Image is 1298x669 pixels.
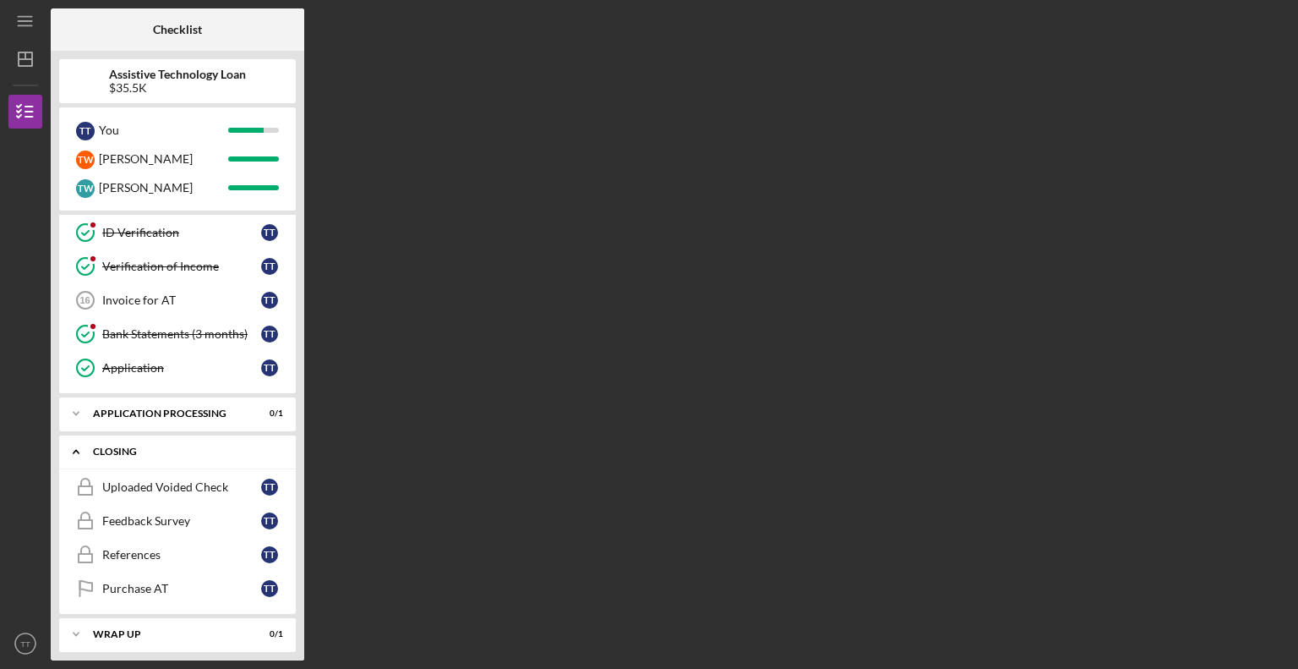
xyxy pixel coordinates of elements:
[79,295,90,305] tspan: 16
[93,629,241,639] div: Wrap up
[68,538,287,572] a: ReferencesTT
[102,327,261,341] div: Bank Statements (3 months)
[102,361,261,375] div: Application
[102,226,261,239] div: ID Verification
[68,572,287,606] a: Purchase ATTT
[261,513,278,529] div: T T
[102,514,261,528] div: Feedback Survey
[261,326,278,343] div: T T
[102,548,261,562] div: References
[102,582,261,595] div: Purchase AT
[76,179,95,198] div: T W
[109,68,246,81] b: Assistive Technology Loan
[68,283,287,317] a: 16Invoice for ATTT
[261,546,278,563] div: T T
[93,409,241,419] div: Application Processing
[153,23,202,36] b: Checklist
[261,258,278,275] div: T T
[102,480,261,494] div: Uploaded Voided Check
[261,292,278,309] div: T T
[20,639,30,649] text: TT
[253,409,283,419] div: 0 / 1
[253,629,283,639] div: 0 / 1
[68,216,287,250] a: ID VerificationTT
[68,317,287,351] a: Bank Statements (3 months)TT
[99,145,228,173] div: [PERSON_NAME]
[76,122,95,140] div: T T
[99,116,228,145] div: You
[8,627,42,661] button: TT
[68,250,287,283] a: Verification of IncomeTT
[102,293,261,307] div: Invoice for AT
[76,151,95,169] div: T W
[102,260,261,273] div: Verification of Income
[261,580,278,597] div: T T
[261,359,278,376] div: T T
[261,479,278,496] div: T T
[68,504,287,538] a: Feedback SurveyTT
[93,447,275,457] div: Closing
[99,173,228,202] div: [PERSON_NAME]
[109,81,246,95] div: $35.5K
[68,351,287,385] a: ApplicationTT
[261,224,278,241] div: T T
[68,470,287,504] a: Uploaded Voided CheckTT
